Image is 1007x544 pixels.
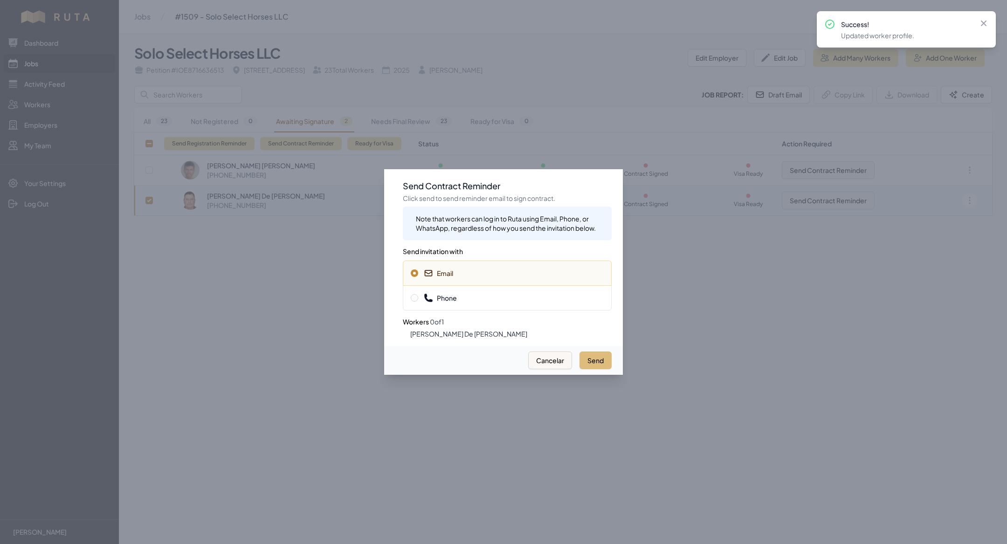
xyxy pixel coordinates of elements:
div: Note that workers can log in to Ruta using Email, Phone, or WhatsApp, regardless of how you send ... [416,214,604,233]
li: [PERSON_NAME] De [PERSON_NAME] [410,329,612,338]
p: Success! [841,20,972,29]
span: Email [424,269,453,278]
span: Phone [424,293,457,303]
p: Click send to send reminder email to sign contract. [403,193,612,203]
button: Cancelar [528,351,572,369]
span: 0 of 1 [430,317,444,326]
h3: Workers [403,310,612,327]
h3: Send invitation with [403,240,612,257]
p: Updated worker profile. [841,31,972,40]
button: Send [579,351,612,369]
h3: Send Contract Reminder [403,180,612,192]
